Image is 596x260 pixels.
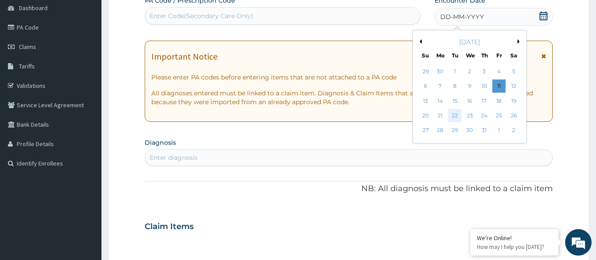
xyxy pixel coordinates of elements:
div: We [466,52,473,59]
h3: Claim Items [145,222,194,232]
div: Choose Monday, July 14th, 2025 [434,94,447,108]
p: Please enter PA codes before entering items that are not attached to a PA code [151,73,547,82]
div: Choose Thursday, July 31st, 2025 [478,124,491,137]
div: Choose Wednesday, July 2nd, 2025 [463,65,476,78]
div: Choose Sunday, July 27th, 2025 [419,124,432,137]
div: Choose Friday, July 18th, 2025 [492,94,506,108]
p: NB: All diagnosis must be linked to a claim item [145,183,553,195]
div: Choose Monday, July 28th, 2025 [434,124,447,137]
div: We're Online! [477,234,552,242]
div: Choose Friday, July 11th, 2025 [492,80,506,93]
div: Choose Monday, June 30th, 2025 [434,65,447,78]
div: Choose Wednesday, July 9th, 2025 [463,80,476,93]
div: Choose Friday, July 25th, 2025 [492,109,506,122]
div: Choose Tuesday, July 29th, 2025 [449,124,462,137]
h1: Important Notice [151,52,217,61]
div: Choose Friday, August 1st, 2025 [492,124,506,137]
button: Previous Month [417,39,422,44]
div: Choose Saturday, July 5th, 2025 [507,65,521,78]
span: Claims [19,43,36,51]
div: Choose Thursday, July 10th, 2025 [478,80,491,93]
div: month 2025-07 [418,64,521,138]
div: Sa [510,52,518,59]
div: Choose Wednesday, July 30th, 2025 [463,124,476,137]
img: d_794563401_company_1708531726252_794563401 [16,44,36,66]
div: Choose Saturday, July 12th, 2025 [507,80,521,93]
div: Choose Sunday, July 13th, 2025 [419,94,432,108]
span: Dashboard [19,4,48,12]
p: All diagnoses entered must be linked to a claim item. Diagnosis & Claim Items that are visible bu... [151,89,547,106]
div: Choose Thursday, July 24th, 2025 [478,109,491,122]
textarea: Type your message and hit 'Enter' [4,170,168,200]
div: Su [422,52,429,59]
div: Choose Monday, July 21st, 2025 [434,109,447,122]
div: Choose Saturday, August 2nd, 2025 [507,124,521,137]
div: Enter diagnosis [150,153,198,162]
div: Choose Monday, July 7th, 2025 [434,80,447,93]
div: Choose Tuesday, July 8th, 2025 [449,80,462,93]
div: Choose Sunday, July 6th, 2025 [419,80,432,93]
div: Minimize live chat window [145,4,166,26]
div: Choose Tuesday, July 1st, 2025 [449,65,462,78]
div: Fr [495,52,503,59]
span: We're online! [51,75,122,165]
button: Next Month [517,39,522,44]
div: Tu [451,52,459,59]
span: Tariffs [19,62,35,70]
div: Choose Thursday, July 17th, 2025 [478,94,491,108]
div: Enter Code(Secondary Care Only) [150,11,253,20]
div: Choose Saturday, July 26th, 2025 [507,109,521,122]
div: Mo [436,52,444,59]
div: Choose Thursday, July 3rd, 2025 [478,65,491,78]
div: Choose Saturday, July 19th, 2025 [507,94,521,108]
div: Choose Tuesday, July 22nd, 2025 [449,109,462,122]
div: Choose Tuesday, July 15th, 2025 [449,94,462,108]
div: Choose Friday, July 4th, 2025 [492,65,506,78]
div: Choose Sunday, June 29th, 2025 [419,65,432,78]
div: Th [481,52,488,59]
div: Choose Sunday, July 20th, 2025 [419,109,432,122]
div: [DATE] [416,38,523,46]
div: Choose Wednesday, July 23rd, 2025 [463,109,476,122]
label: Diagnosis [145,138,176,147]
div: Chat with us now [46,49,148,61]
div: Choose Wednesday, July 16th, 2025 [463,94,476,108]
p: How may I help you today? [477,243,552,251]
span: DD-MM-YYYY [440,12,484,21]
